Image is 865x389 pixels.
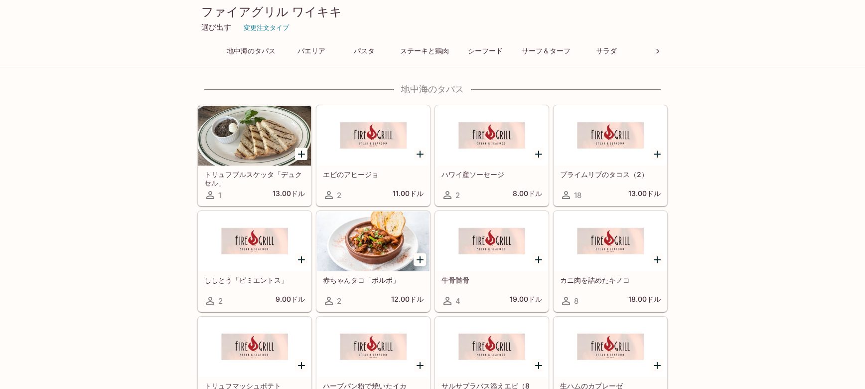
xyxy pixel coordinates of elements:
button: トリュフブルスケッタ「デュクセル」を追加 [295,148,307,160]
a: エビのアヒージョ211.00ドル [316,105,430,206]
font: 地中海のタパス [401,84,464,94]
div: 生ハムのカプレーゼ [554,317,667,377]
a: プライムリブのタコス（2）1813.00ドル [554,105,667,206]
font: 選び出す [201,22,231,32]
button: ししとう「ピミエントス」を加える [295,253,307,266]
font: 18.00ドル [628,295,661,303]
font: シーフード [468,47,503,55]
font: トリュフブルスケッタ「デュクセル」 [204,170,302,187]
font: ファイアグリル ワイキキ [201,4,342,19]
font: ドリンク [645,47,673,55]
a: トリュフブルスケッタ「デュクセル」113.00ドル [198,105,311,206]
a: カニ肉を詰めたキノコ818.00ドル [554,211,667,312]
a: ししとう「ピミエントス」29.00ドル [198,211,311,312]
font: パエリア [297,47,325,55]
font: プライムリブのタコス（2） [560,170,648,179]
div: トリュフマッシュポテト [198,317,311,377]
font: 12.00ドル [391,295,424,303]
button: カニ肉を詰めたキノコを加える [651,253,663,266]
font: 18 [574,191,581,200]
font: 2 [337,296,341,306]
font: 4 [455,296,460,306]
font: 赤ちゃんタコ「ポルポ」 [323,276,400,284]
button: ハーブパン粉で焼いたイカを加える [414,359,426,372]
div: サルサブラバス添えエビ（8個） [435,317,548,377]
font: 19.00ドル [510,295,542,303]
button: 変更注文タイプ [239,19,293,35]
font: エビのアヒージョ [323,170,379,179]
button: サルサブラバス添えエビ（8個） [532,359,545,372]
button: 赤ちゃんタコ「ポルポ」を追加 [414,253,426,266]
div: プライムリブのタコス（2） [554,106,667,166]
font: 牛骨髄骨 [441,276,469,284]
div: 赤ちゃんタコ「ポルポ」 [317,211,430,271]
a: 牛骨髄骨419.00ドル [435,211,549,312]
font: 変更注文タイプ [244,23,289,31]
font: サラダ [596,47,617,55]
button: 牛骨髄を加える [532,253,545,266]
div: ハワイ産ソーセージ [435,106,548,166]
font: 13.00ドル [273,189,305,197]
a: ハワイ産ソーセージ28.00ドル [435,105,549,206]
font: ししとう「ピミエントス」 [204,276,288,284]
div: ししとう「ピミエントス」 [198,211,311,271]
font: 2 [218,296,223,306]
font: 9.00ドル [276,295,305,303]
button: トリュフマッシュポテトを加える [295,359,307,372]
font: 8.00ドル [513,189,542,197]
button: ハワイ産ソーセージを追加 [532,148,545,160]
font: 2 [337,191,341,200]
button: 生ハム入りカプレーゼを追加 [651,359,663,372]
div: カニ肉を詰めたキノコ [554,211,667,271]
font: ステーキと鶏肉 [400,47,449,55]
div: トリュフブルスケッタ「デュクセル」 [198,106,311,166]
font: ハワイ産ソーセージ [441,170,504,179]
font: サーフ＆ターフ [522,47,571,55]
font: 11.00ドル [393,189,424,197]
font: 8 [574,296,578,306]
font: 地中海のタパス [227,47,276,55]
font: 2 [455,191,460,200]
font: カニ肉を詰めたキノコ [560,276,630,284]
div: ハーブパン粉で焼いたイカ [317,317,430,377]
font: 13.00ドル [628,189,661,197]
button: エビのアヒージョを加える [414,148,426,160]
font: 1 [218,191,221,200]
div: エビのアヒージョ [317,106,430,166]
font: パスタ [354,47,375,55]
a: 赤ちゃんタコ「ポルポ」212.00ドル [316,211,430,312]
div: 牛骨髄骨 [435,211,548,271]
button: プライムリブのタコスを追加（2） [651,148,663,160]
